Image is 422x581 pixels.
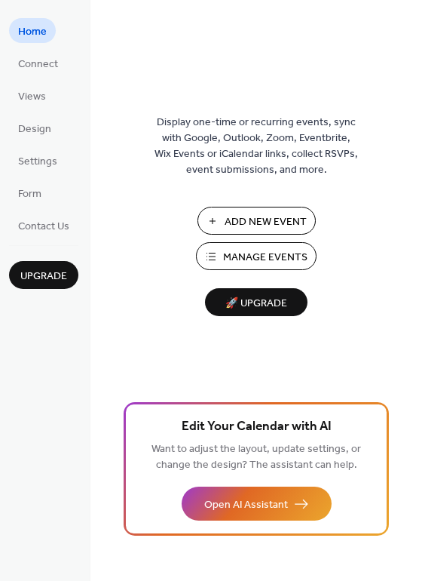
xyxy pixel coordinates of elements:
[205,288,307,316] button: 🚀 Upgrade
[9,83,55,108] a: Views
[18,121,51,137] span: Design
[9,261,78,289] button: Upgrade
[182,487,332,521] button: Open AI Assistant
[18,57,58,72] span: Connect
[18,154,57,170] span: Settings
[9,18,56,43] a: Home
[18,186,41,202] span: Form
[151,439,361,475] span: Want to adjust the layout, update settings, or change the design? The assistant can help.
[9,180,50,205] a: Form
[18,24,47,40] span: Home
[223,250,307,266] span: Manage Events
[20,269,67,284] span: Upgrade
[196,242,316,270] button: Manage Events
[9,148,66,173] a: Settings
[197,207,316,235] button: Add New Event
[18,89,46,105] span: Views
[18,219,69,235] span: Contact Us
[204,497,288,513] span: Open AI Assistant
[9,115,60,140] a: Design
[214,294,298,314] span: 🚀 Upgrade
[9,51,67,75] a: Connect
[225,214,307,230] span: Add New Event
[154,115,358,178] span: Display one-time or recurring events, sync with Google, Outlook, Zoom, Eventbrite, Wix Events or ...
[9,213,78,238] a: Contact Us
[182,417,332,438] span: Edit Your Calendar with AI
